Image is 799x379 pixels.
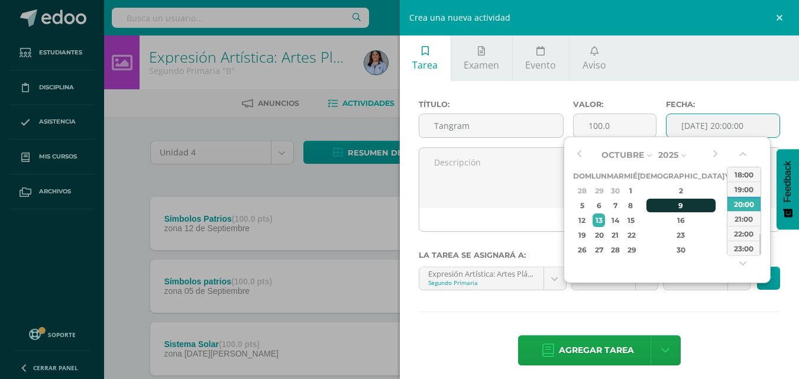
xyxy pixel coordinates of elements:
[607,169,624,183] th: Mar
[419,100,564,109] label: Título:
[625,184,636,197] div: 1
[646,228,716,242] div: 23
[609,243,622,257] div: 28
[609,199,622,212] div: 7
[727,182,761,196] div: 19:00
[575,243,590,257] div: 26
[638,169,724,183] th: [DEMOGRAPHIC_DATA]
[400,35,451,81] a: Tarea
[782,161,793,202] span: Feedback
[593,228,605,242] div: 20
[419,251,781,260] label: La tarea se asignará a:
[667,114,779,137] input: Fecha de entrega
[727,167,761,182] div: 18:00
[726,184,736,197] div: 3
[625,243,636,257] div: 29
[601,150,644,160] span: Octubre
[609,184,622,197] div: 30
[609,228,622,242] div: 21
[559,336,634,365] span: Agregar tarea
[726,213,736,227] div: 17
[726,243,736,257] div: 31
[726,228,736,242] div: 24
[646,213,716,227] div: 16
[658,150,678,160] span: 2025
[525,59,556,72] span: Evento
[625,213,636,227] div: 15
[419,267,566,290] a: Expresión Artística: Artes Plásticas 'B'Segundo Primaria
[646,199,716,212] div: 9
[574,114,656,137] input: Puntos máximos
[727,241,761,255] div: 23:00
[646,184,716,197] div: 2
[428,278,535,287] div: Segundo Primaria
[646,243,716,257] div: 30
[412,59,438,72] span: Tarea
[591,169,607,183] th: Lun
[624,169,638,183] th: Mié
[451,35,512,81] a: Examen
[727,226,761,241] div: 22:00
[726,199,736,212] div: 10
[666,100,780,109] label: Fecha:
[428,267,535,278] div: Expresión Artística: Artes Plásticas 'B'
[575,213,590,227] div: 12
[575,184,590,197] div: 28
[419,114,563,137] input: Título
[583,59,606,72] span: Aviso
[513,35,569,81] a: Evento
[727,196,761,211] div: 20:00
[724,169,738,183] th: Vie
[464,59,499,72] span: Examen
[593,213,605,227] div: 13
[573,100,656,109] label: Valor:
[625,228,636,242] div: 22
[593,199,605,212] div: 6
[593,184,605,197] div: 29
[777,149,799,229] button: Feedback - Mostrar encuesta
[727,211,761,226] div: 21:00
[570,35,619,81] a: Aviso
[573,169,591,183] th: Dom
[575,199,590,212] div: 5
[625,199,636,212] div: 8
[609,213,622,227] div: 14
[575,228,590,242] div: 19
[593,243,605,257] div: 27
